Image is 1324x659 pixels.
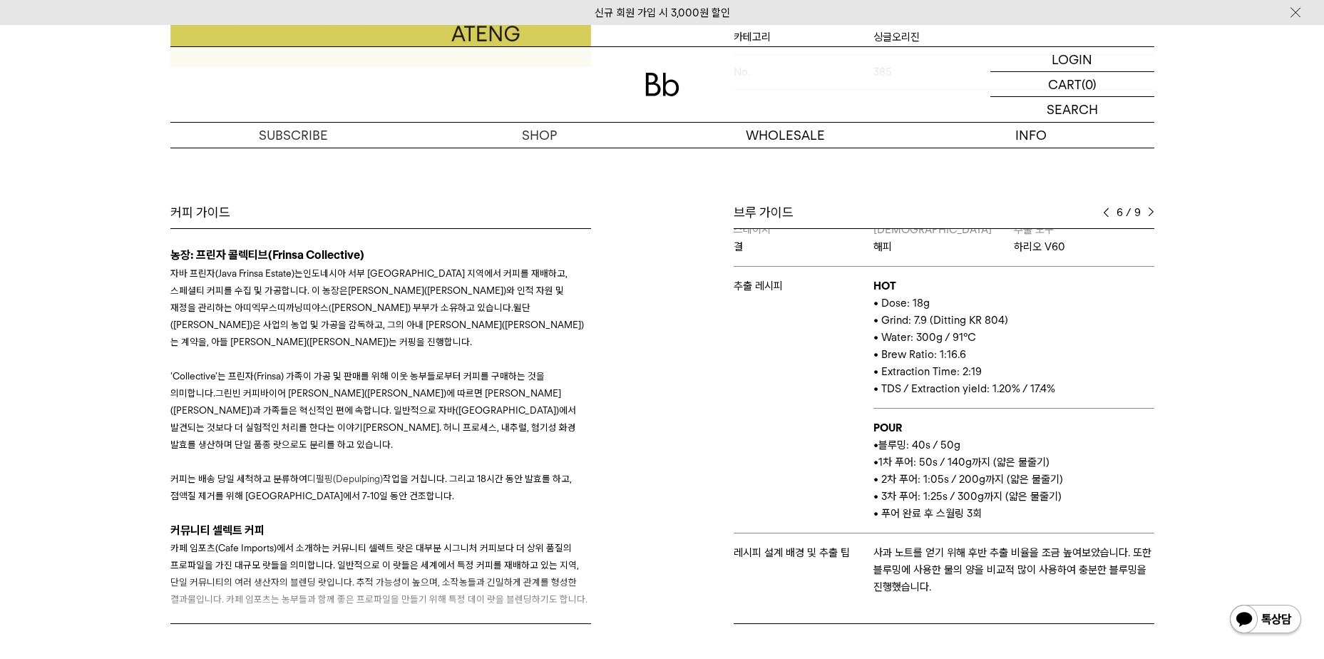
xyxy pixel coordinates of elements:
[873,223,992,236] span: [DEMOGRAPHIC_DATA]
[990,47,1154,72] a: LOGIN
[873,505,1154,522] p: • 푸어 완료 후 스월링 3회
[170,542,587,605] span: 에서 소개하는 커뮤니티 셀렉트 랏은 대부분 시그니처 커피보다 더 상위 품질의 프로파일을 가진 대규모 랏들을 의미합니다. 일반적으로 이 랏들은 세계에서 특정 커피를 재배하고 있...
[734,277,874,295] p: 추출 레시피
[734,223,771,236] span: 스테이지
[873,422,902,434] b: POUR
[873,544,1154,596] p: 사과 노트를 얻기 위해 후반 추출 비율을 조금 높여보았습니다. 또한 블루밍에 사용한 물의 양을 비교적 많이 사용하여 충분한 블루밍을 진행했습니다.
[170,370,545,399] span: ‘Collective’는 프린자(Frinsa) 가족이 가공 및 판매를 위해 이웃 농부들로부터 커피를 구매하는 것을 의미합니다.
[1117,204,1123,221] span: 6
[878,439,960,451] span: 블루밍: 40s / 50g
[1014,223,1054,236] span: 추출 도구
[873,329,1154,346] p: • Water: 300g / 91°C
[873,312,1154,329] p: • Grind: 7.9 (Ditting KR 804)
[734,204,1154,221] div: 브루 가이드
[170,285,564,313] span: [PERSON_NAME]([PERSON_NAME])와 인적 자원 및 재정을 관리하는 아띠엑
[1082,72,1097,96] p: (0)
[662,123,908,148] p: WHOLESALE
[873,238,1014,255] p: 해피
[260,302,329,313] span: 무스띠까닝띠야스
[1048,72,1082,96] p: CART
[170,248,364,262] b: 농장: 프린자 콜렉티브(Frinsa Collective)
[1228,603,1303,638] img: 카카오톡 채널 1:1 채팅 버튼
[332,302,513,313] span: [PERSON_NAME]) 부부가 소유하고 있습니다.
[878,456,1050,469] span: 1차 푸어: 50s / 140g까지 (얇은 물줄기)
[170,267,568,296] span: 인도네시아 서부 [GEOGRAPHIC_DATA] 지역에서 커피를 재배하고, 스페셜티 커피를 수집 및 가공합니다. 이 농장은
[990,72,1154,97] a: CART (0)
[307,473,383,484] span: 디펄핑(Depulping)
[873,436,1154,454] p: •
[595,6,730,19] a: 신규 회원 가입 시 3,000원 할인
[218,542,277,553] span: Cafe Imports)
[170,267,303,279] span: 자바 프린자(Java Frinsa Estate)는
[1047,97,1098,122] p: SEARCH
[873,454,1154,471] p: •
[170,523,265,537] b: 커뮤니티 셀렉트 커피
[873,346,1154,363] p: • Brew Ratio: 1:16.6
[873,363,1154,380] p: • Extraction Time: 2:19
[734,544,874,561] p: 레시피 설계 배경 및 추출 팁
[1014,238,1154,255] p: 하리오 V60
[873,295,1154,312] p: • Dose: 18g
[416,123,662,148] a: SHOP
[908,123,1154,148] p: INFO
[645,73,679,96] img: 로고
[170,123,416,148] a: SUBSCRIBE
[873,280,896,292] b: HOT
[170,302,584,347] span: 윌단([PERSON_NAME])은 사업의 농업 및 가공을 감독하고, 그의 아내 [PERSON_NAME]([PERSON_NAME])는 계약을, 아들 [PERSON_NAME]([...
[1134,204,1141,221] span: 9
[260,302,332,313] span: (
[1052,47,1092,71] p: LOGIN
[873,380,1154,397] p: • TDS / Extraction yield: 1.20% / 17.4%
[170,204,591,221] div: 커피 가이드
[1126,204,1131,221] span: /
[170,387,576,450] span: 그린빈 커피바이어 [PERSON_NAME]([PERSON_NAME])에 따르면 [PERSON_NAME]([PERSON_NAME])과 가족들은 혁신적인 편에 속합니다. 일반적으...
[170,473,572,501] span: 커피는 배송 당일 세척하고 분류하여 작업을 거칩니다. 그리고 18시간 동안 발효를 하고, 점액질 제거를 위해 [GEOGRAPHIC_DATA]에서 7-10일 동안 건조합니다.
[170,542,218,553] span: 카페 임포츠(
[873,490,1062,503] span: • 3차 푸어: 1:25s / 300g까지 (얇은 물줄기)
[734,238,874,255] p: 결
[873,473,1063,486] span: • 2차 푸어: 1:05s / 200g까지 (얇은 물줄기)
